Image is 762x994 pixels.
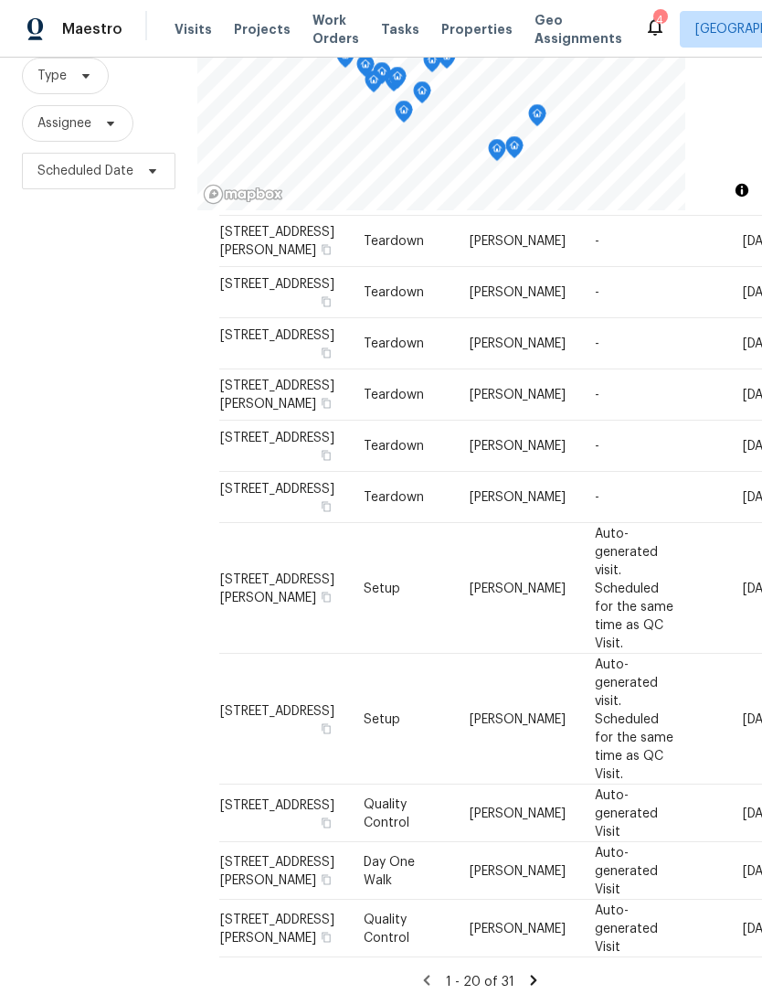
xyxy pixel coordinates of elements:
[37,162,133,180] span: Scheduled Date
[37,67,67,85] span: Type
[318,814,334,830] button: Copy Address
[365,70,383,99] div: Map marker
[318,447,334,464] button: Copy Address
[470,440,566,453] span: [PERSON_NAME]
[364,337,424,350] span: Teardown
[318,395,334,411] button: Copy Address
[470,712,566,725] span: [PERSON_NAME]
[220,432,334,444] span: [STREET_ADDRESS]
[470,491,566,504] span: [PERSON_NAME]
[62,20,122,38] span: Maestro
[595,440,599,453] span: -
[595,337,599,350] span: -
[364,389,424,401] span: Teardown
[318,720,334,736] button: Copy Address
[595,286,599,299] span: -
[441,20,513,38] span: Properties
[470,235,566,248] span: [PERSON_NAME]
[364,440,424,453] span: Teardown
[318,498,334,515] button: Copy Address
[470,337,566,350] span: [PERSON_NAME]
[595,162,658,211] span: Auto-generated Visit
[595,491,599,504] span: -
[220,278,334,291] span: [STREET_ADDRESS]
[470,807,566,819] span: [PERSON_NAME]
[653,11,666,29] div: 4
[356,55,375,83] div: Map marker
[364,235,424,248] span: Teardown
[318,294,334,310] button: Copy Address
[528,104,546,133] div: Map marker
[385,69,403,98] div: Map marker
[470,582,566,594] span: [PERSON_NAME]
[318,345,334,361] button: Copy Address
[423,50,441,79] div: Map marker
[175,20,212,38] span: Visits
[220,572,334,604] span: [STREET_ADDRESS][PERSON_NAME]
[470,389,566,401] span: [PERSON_NAME]
[364,913,409,944] span: Quality Control
[364,712,400,725] span: Setup
[731,179,753,201] button: Toggle attribution
[373,62,391,91] div: Map marker
[220,855,334,886] span: [STREET_ADDRESS][PERSON_NAME]
[220,226,334,257] span: [STREET_ADDRESS][PERSON_NAME]
[595,788,658,838] span: Auto-generated Visit
[364,797,409,828] span: Quality Control
[234,20,291,38] span: Projects
[220,798,334,811] span: [STREET_ADDRESS]
[364,286,424,299] span: Teardown
[488,139,506,167] div: Map marker
[318,928,334,945] button: Copy Address
[364,855,415,886] span: Day One Walk
[388,67,407,95] div: Map marker
[534,11,622,48] span: Geo Assignments
[736,180,747,200] span: Toggle attribution
[37,114,91,133] span: Assignee
[505,136,524,165] div: Map marker
[336,46,355,74] div: Map marker
[470,864,566,877] span: [PERSON_NAME]
[595,657,673,780] span: Auto-generated visit. Scheduled for the same time as QC Visit.
[395,101,413,129] div: Map marker
[318,241,334,258] button: Copy Address
[203,184,283,205] a: Mapbox homepage
[413,81,431,110] div: Map marker
[595,235,599,248] span: -
[220,704,334,717] span: [STREET_ADDRESS]
[595,846,658,895] span: Auto-generated Visit
[364,491,424,504] span: Teardown
[364,582,400,594] span: Setup
[318,588,334,604] button: Copy Address
[312,11,359,48] span: Work Orders
[470,286,566,299] span: [PERSON_NAME]
[470,922,566,935] span: [PERSON_NAME]
[446,976,514,989] span: 1 - 20 of 31
[318,871,334,887] button: Copy Address
[220,483,334,496] span: [STREET_ADDRESS]
[595,527,673,649] span: Auto-generated visit. Scheduled for the same time as QC Visit.
[220,329,334,342] span: [STREET_ADDRESS]
[381,23,419,36] span: Tasks
[595,903,658,953] span: Auto-generated Visit
[220,379,334,411] span: [STREET_ADDRESS][PERSON_NAME]
[220,913,334,944] span: [STREET_ADDRESS][PERSON_NAME]
[595,389,599,401] span: -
